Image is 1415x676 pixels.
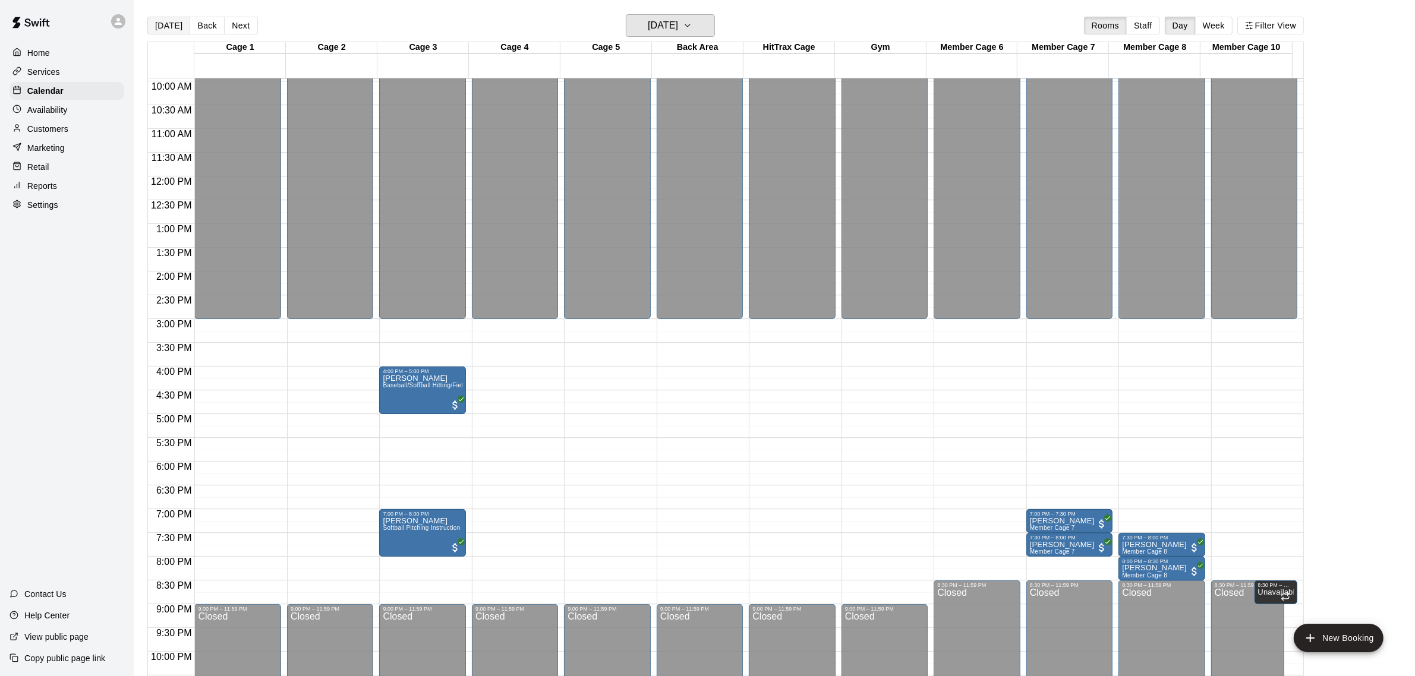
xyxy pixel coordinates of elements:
div: 9:00 PM – 11:59 PM [845,606,924,612]
div: 9:00 PM – 11:59 PM [291,606,370,612]
div: 7:30 PM – 8:00 PM: Heather MacDonald [1026,533,1113,557]
div: 7:30 PM – 8:00 PM [1030,535,1109,541]
span: Baseball/Softball Hitting/Fielding Instruction - Member [383,382,535,388]
div: 7:30 PM – 8:00 PM: Rosmualdo Morel [1118,533,1205,557]
button: Next [224,17,257,34]
a: Customers [10,120,124,138]
span: 12:00 PM [148,176,194,187]
span: All customers have paid [1096,518,1108,530]
span: 11:30 AM [149,153,195,163]
span: All customers have paid [1189,542,1200,554]
a: Availability [10,101,124,119]
div: Cage 1 [194,42,286,53]
span: 9:00 PM [153,604,195,614]
span: 4:00 PM [153,367,195,377]
div: 9:00 PM – 11:59 PM [660,606,739,612]
p: Services [27,66,60,78]
div: Cage 5 [560,42,652,53]
div: Member Cage 6 [926,42,1018,53]
div: 7:30 PM – 8:00 PM [1122,535,1201,541]
div: Gym [835,42,926,53]
p: Retail [27,161,49,173]
a: Services [10,63,124,81]
div: Member Cage 8 [1109,42,1200,53]
span: 8:30 PM [153,580,195,590]
span: Member Cage 7 [1030,525,1075,531]
div: 9:00 PM – 11:59 PM [383,606,462,612]
button: Staff [1126,17,1160,34]
button: add [1294,624,1384,652]
span: All customers have paid [449,542,461,554]
span: 9:30 PM [153,628,195,638]
div: 7:00 PM – 8:00 PM: Taran Alvelo [379,509,465,557]
div: 9:00 PM – 11:59 PM [198,606,277,612]
span: 7:30 PM [153,533,195,543]
div: 7:00 PM – 7:30 PM [1030,511,1109,517]
div: Member Cage 7 [1017,42,1109,53]
p: Settings [27,199,58,211]
span: All customers have paid [1189,566,1200,577]
span: Member Cage 7 [1030,548,1075,555]
p: Contact Us [24,588,67,600]
div: 7:00 PM – 8:00 PM [383,511,462,517]
div: 8:00 PM – 8:30 PM [1122,558,1201,564]
p: Availability [27,104,68,116]
span: 2:30 PM [153,295,195,305]
div: 7:00 PM – 7:30 PM: Heather MacDonald [1026,509,1113,533]
span: 10:30 AM [149,105,195,115]
div: 8:30 PM – 11:59 PM [1215,582,1281,588]
span: 2:00 PM [153,271,195,282]
button: Day [1165,17,1196,34]
span: 5:30 PM [153,438,195,448]
p: Copy public page link [24,652,105,664]
div: Cage 2 [286,42,377,53]
span: 6:00 PM [153,462,195,472]
p: Marketing [27,142,65,154]
span: 11:00 AM [149,129,195,139]
button: [DATE] [626,14,715,37]
div: 4:00 PM – 5:00 PM [383,368,462,374]
p: Home [27,47,50,59]
a: Retail [10,158,124,176]
a: Reports [10,177,124,195]
div: 9:00 PM – 11:59 PM [752,606,831,612]
a: Marketing [10,139,124,157]
span: 3:30 PM [153,343,195,353]
div: 8:30 PM – 9:00 PM: Unavailable [1255,580,1298,604]
span: All customers have paid [449,399,461,411]
a: Settings [10,196,124,214]
span: 6:30 PM [153,485,195,495]
span: 7:00 PM [153,509,195,519]
a: Calendar [10,82,124,100]
div: 4:00 PM – 5:00 PM: Jay Barber [379,367,465,414]
p: Reports [27,180,57,192]
span: 1:30 PM [153,248,195,258]
span: 12:30 PM [148,200,194,210]
span: All customers have paid [1096,542,1108,554]
button: Week [1195,17,1233,34]
span: Member Cage 8 [1122,548,1167,555]
span: 4:30 PM [153,390,195,400]
button: Back [190,17,225,34]
span: Softball Pitching Instruction - Member [383,525,489,531]
p: Customers [27,123,68,135]
span: Recurring event [1281,592,1290,601]
div: Back Area [652,42,743,53]
span: Member Cage 8 [1122,572,1167,579]
div: 9:00 PM – 11:59 PM [568,606,647,612]
p: View public page [24,631,89,643]
span: 10:00 PM [148,652,194,662]
div: Cage 4 [469,42,560,53]
div: 8:30 PM – 9:00 PM [1258,582,1294,588]
p: Calendar [27,85,64,97]
a: Home [10,44,124,62]
div: 9:00 PM – 11:59 PM [475,606,554,612]
div: 8:00 PM – 8:30 PM: Rosmualdo Morel [1118,557,1205,580]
